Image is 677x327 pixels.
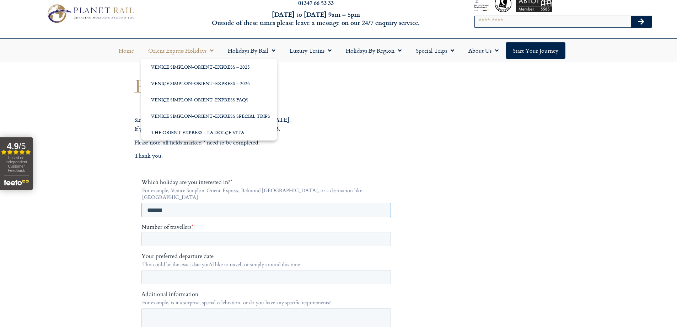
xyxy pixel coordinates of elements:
a: Venice Simplon-Orient-Express Special Trips [141,108,277,124]
span: By email [8,258,29,265]
a: Luxury Trains [283,42,339,59]
input: By telephone [2,268,6,273]
a: Venice Simplon-Orient-Express – 2025 [141,59,277,75]
a: Venice Simplon-Orient-Express FAQs [141,91,277,108]
span: Your last name [126,159,162,167]
a: The Orient Express – La Dolce Vita [141,124,277,141]
nav: Menu [4,42,673,59]
a: Home [112,42,141,59]
a: About Us [461,42,506,59]
a: Orient Express Holidays [141,42,221,59]
a: Holidays by Region [339,42,409,59]
p: Please note, all fields marked * need to be completed. [134,138,401,147]
p: Simply complete the form below and we’ll get in touch [DATE]. If you need to talk to us sooner, j... [134,115,401,134]
a: Venice Simplon-Orient-Express – 2026 [141,75,277,91]
a: Start your Journey [506,42,565,59]
p: Thank you. [134,151,401,160]
img: Planet Rail Train Holidays Logo [44,2,137,25]
span: By telephone [8,267,40,275]
h1: Enquire Now [134,75,401,96]
a: Holidays by Rail [221,42,283,59]
ul: Orient Express Holidays [141,59,277,141]
h6: [DATE] to [DATE] 9am – 5pm Outside of these times please leave a message on our 24/7 enquiry serv... [182,10,450,27]
button: Search [631,16,651,27]
input: By email [2,259,6,263]
a: Special Trips [409,42,461,59]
